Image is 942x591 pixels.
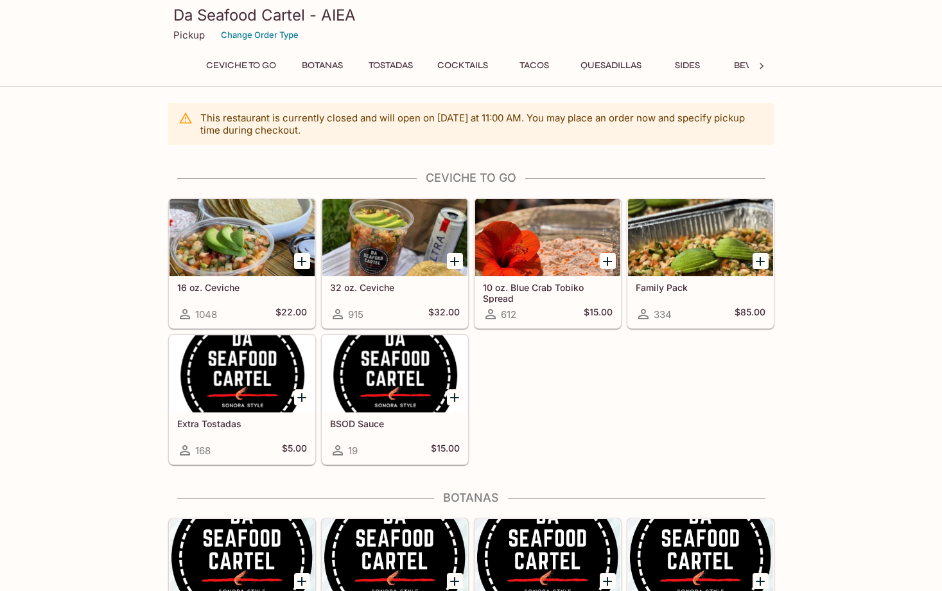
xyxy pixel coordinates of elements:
h4: Ceviche To Go [168,171,774,185]
h5: $85.00 [735,306,765,322]
button: Add Chipilon [447,573,463,589]
p: Pickup [173,29,205,41]
button: Sides [659,57,717,75]
button: Quesadillas [573,57,649,75]
span: 168 [195,445,211,457]
p: This restaurant is currently closed and will open on [DATE] at 11:00 AM . You may place an order ... [200,112,764,136]
button: Tostadas [362,57,420,75]
span: 19 [348,445,358,457]
button: Add Family Pack [753,253,769,269]
h4: Botanas [168,491,774,505]
h5: Family Pack [636,282,765,293]
h5: Extra Tostadas [177,418,307,429]
button: Add 10 oz. Blue Crab Tobiko Spread [600,253,616,269]
a: 16 oz. Ceviche1048$22.00 [169,198,315,328]
button: Add Toritos [294,573,310,589]
button: Botanas [293,57,351,75]
span: 334 [654,308,672,321]
a: 32 oz. Ceviche915$32.00 [322,198,468,328]
button: Beverages [727,57,794,75]
h5: 16 oz. Ceviche [177,282,307,293]
h5: $32.00 [428,306,460,322]
div: Extra Tostadas [170,335,315,412]
h5: BSOD Sauce [330,418,460,429]
h5: $5.00 [282,443,307,458]
div: 32 oz. Ceviche [322,199,467,276]
button: Add Chicharron de Pescado [753,573,769,589]
span: 915 [348,308,363,321]
h5: $22.00 [275,306,307,322]
button: Add BSOD Sauce [447,389,463,405]
h5: $15.00 [431,443,460,458]
button: Ceviche To Go [199,57,283,75]
h5: 10 oz. Blue Crab Tobiko Spread [483,282,613,303]
div: Family Pack [628,199,773,276]
button: Change Order Type [215,25,304,45]
button: Tacos [505,57,563,75]
a: BSOD Sauce19$15.00 [322,335,468,464]
a: Family Pack334$85.00 [627,198,774,328]
button: Add Tiraditos [600,573,616,589]
span: 1048 [195,308,217,321]
h5: $15.00 [584,306,613,322]
button: Add 32 oz. Ceviche [447,253,463,269]
h3: Da Seafood Cartel - AIEA [173,5,769,25]
div: BSOD Sauce [322,335,467,412]
a: Extra Tostadas168$5.00 [169,335,315,464]
button: Add Extra Tostadas [294,389,310,405]
button: Add 16 oz. Ceviche [294,253,310,269]
a: 10 oz. Blue Crab Tobiko Spread612$15.00 [475,198,621,328]
span: 612 [501,308,516,321]
button: Cocktails [430,57,495,75]
div: 16 oz. Ceviche [170,199,315,276]
h5: 32 oz. Ceviche [330,282,460,293]
div: 10 oz. Blue Crab Tobiko Spread [475,199,620,276]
